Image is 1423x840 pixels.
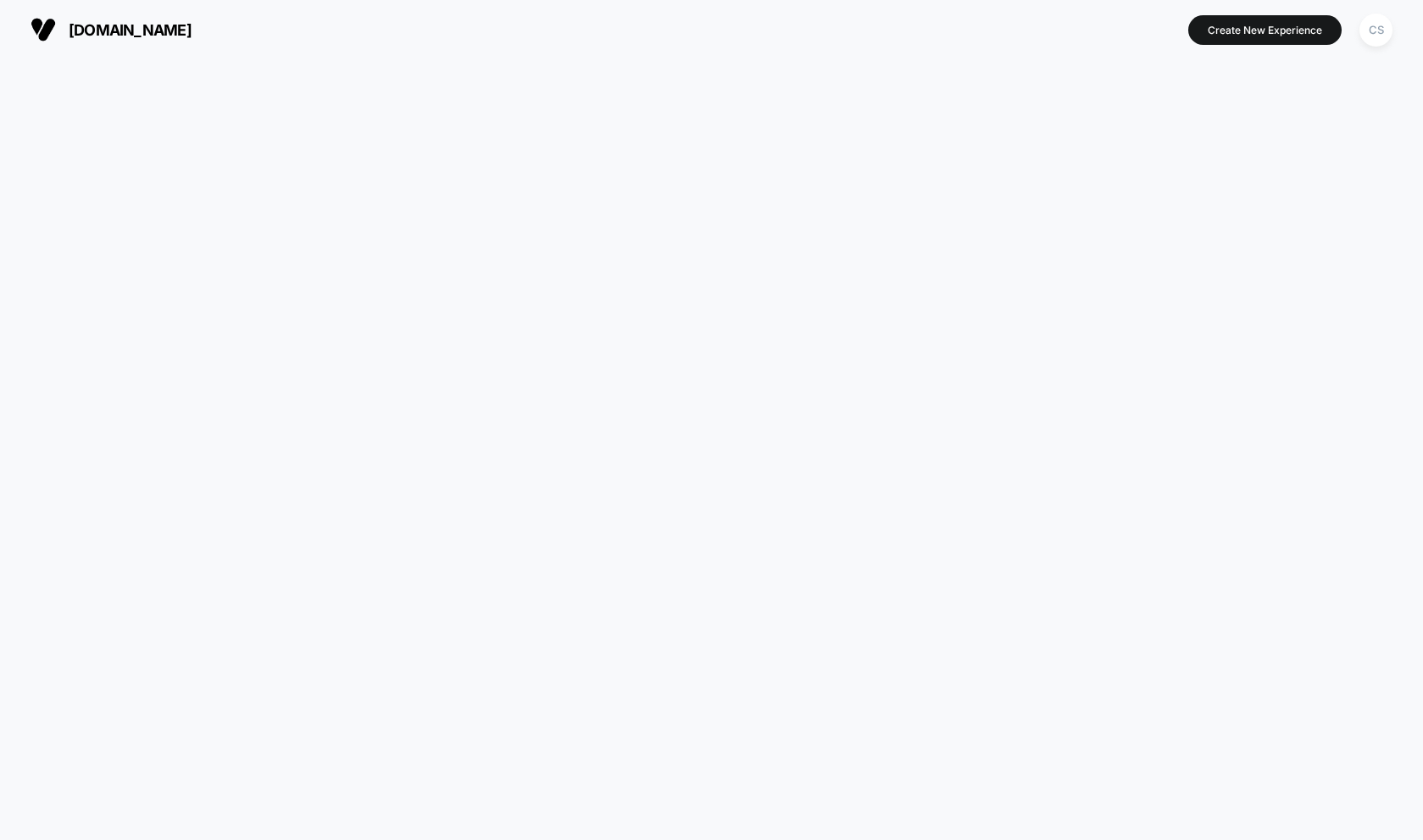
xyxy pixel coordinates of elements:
button: CS [1354,13,1398,47]
img: Visually logo [31,17,56,42]
button: Create New Experience [1188,15,1342,45]
span: [DOMAIN_NAME] [69,21,192,39]
button: [DOMAIN_NAME] [25,16,197,43]
div: CS [1359,14,1392,47]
